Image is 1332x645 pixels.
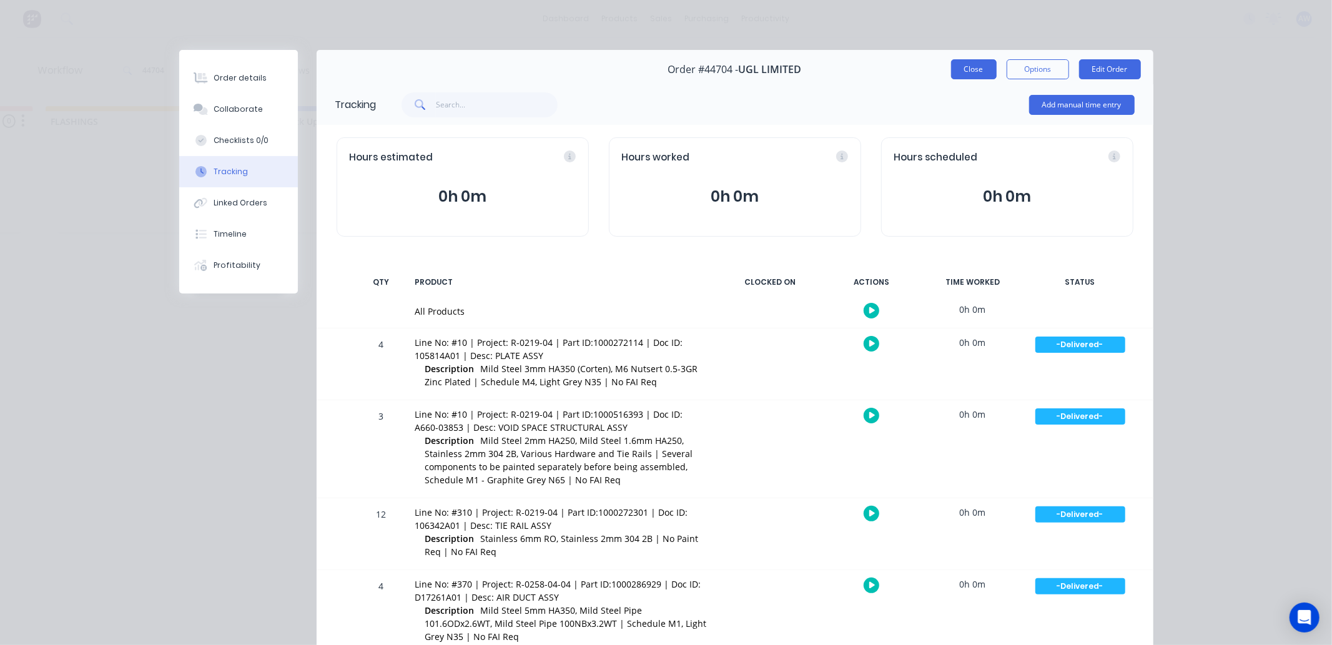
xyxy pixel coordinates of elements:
[179,156,298,187] button: Tracking
[1007,59,1069,79] button: Options
[425,533,699,558] span: Stainless 6mm RO, Stainless 2mm 304 2B | No Paint Req | No FAI Req
[179,125,298,156] button: Checklists 0/0
[894,150,978,165] span: Hours scheduled
[1079,59,1141,79] button: Edit Order
[1290,603,1320,633] div: Open Intercom Messenger
[926,570,1020,598] div: 0h 0m
[1035,506,1125,523] div: -Delivered-
[668,64,739,76] span: Order #44704 -
[363,402,400,498] div: 3
[415,336,709,362] div: Line No: #10 | Project: R-0219-04 | Part ID:1000272114 | Doc ID: 105814A01 | Desc: PLATE ASSY
[1035,506,1126,523] button: -Delivered-
[926,328,1020,357] div: 0h 0m
[425,363,698,388] span: Mild Steel 3mm HA350 (Corten), M6 Nutsert 0.5-3GR Zinc Plated | Schedule M4, Light Grey N35 | No ...
[1027,269,1133,295] div: STATUS
[926,400,1020,428] div: 0h 0m
[425,435,693,486] span: Mild Steel 2mm HA250, Mild Steel 1.6mm HA250, Stainless 2mm 304 2B, Various Hardware and Tie Rail...
[425,532,475,545] span: Description
[363,330,400,400] div: 4
[926,269,1020,295] div: TIME WORKED
[214,135,269,146] div: Checklists 0/0
[214,166,248,177] div: Tracking
[415,305,709,318] div: All Products
[408,269,716,295] div: PRODUCT
[415,408,709,434] div: Line No: #10 | Project: R-0219-04 | Part ID:1000516393 | Doc ID: A660-03853 | Desc: VOID SPACE ST...
[724,269,817,295] div: CLOCKED ON
[179,250,298,281] button: Profitability
[951,59,997,79] button: Close
[415,506,709,532] div: Line No: #310 | Project: R-0219-04 | Part ID:1000272301 | Doc ID: 106342A01 | Desc: TIE RAIL ASSY
[425,604,475,617] span: Description
[825,269,919,295] div: ACTIONS
[1035,578,1125,594] div: -Delivered-
[350,185,576,209] button: 0h 0m
[179,94,298,125] button: Collaborate
[214,104,263,115] div: Collaborate
[1029,95,1135,115] button: Add manual time entry
[425,604,707,643] span: Mild Steel 5mm HA350, Mild Steel Pipe 101.6ODx2.6WT, Mild Steel Pipe 100NBx3.2WT | Schedule M1, L...
[894,185,1120,209] button: 0h 0m
[1035,408,1126,425] button: -Delivered-
[926,498,1020,526] div: 0h 0m
[214,260,260,271] div: Profitability
[1035,336,1126,353] button: -Delivered-
[436,92,558,117] input: Search...
[214,72,267,84] div: Order details
[179,62,298,94] button: Order details
[739,64,802,76] span: UGL LIMITED
[622,150,690,165] span: Hours worked
[363,269,400,295] div: QTY
[335,97,377,112] div: Tracking
[179,187,298,219] button: Linked Orders
[425,434,475,447] span: Description
[425,362,475,375] span: Description
[926,295,1020,323] div: 0h 0m
[622,185,848,209] button: 0h 0m
[179,219,298,250] button: Timeline
[1035,578,1126,595] button: -Delivered-
[363,500,400,569] div: 12
[350,150,433,165] span: Hours estimated
[415,578,709,604] div: Line No: #370 | Project: R-0258-04-04 | Part ID:1000286929 | Doc ID: D17261A01 | Desc: AIR DUCT ASSY
[214,197,267,209] div: Linked Orders
[214,229,247,240] div: Timeline
[1035,408,1125,425] div: -Delivered-
[1035,337,1125,353] div: -Delivered-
